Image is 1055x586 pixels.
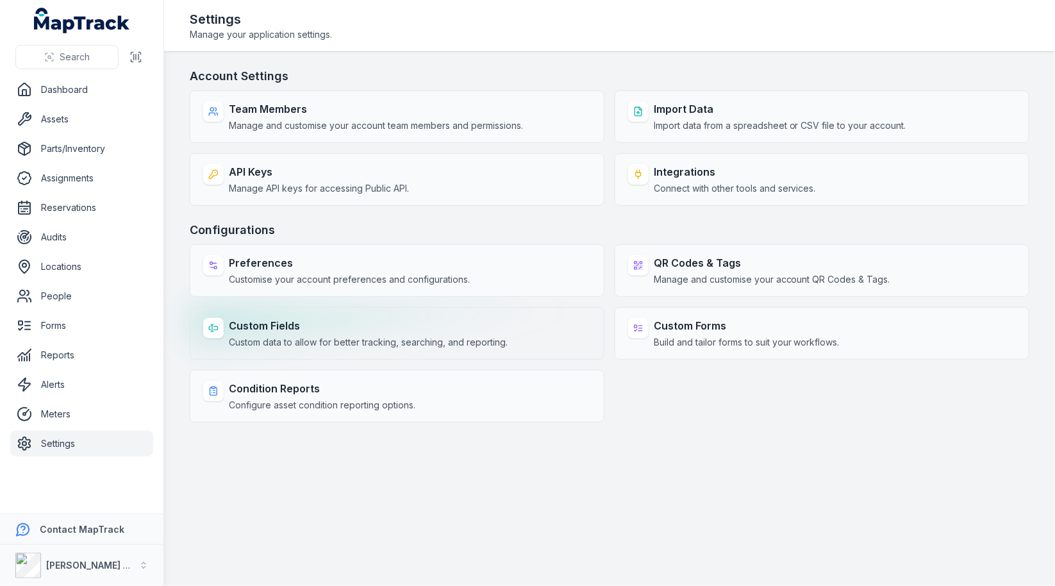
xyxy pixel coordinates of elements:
[190,221,1029,239] h3: Configurations
[15,45,119,69] button: Search
[190,10,332,28] h2: Settings
[190,307,604,360] a: Custom FieldsCustom data to allow for better tracking, searching, and reporting.
[10,372,153,398] a: Alerts
[10,136,153,162] a: Parts/Inventory
[10,342,153,368] a: Reports
[190,67,1029,85] h3: Account Settings
[615,307,1029,360] a: Custom FormsBuild and tailor forms to suit your workflows.
[229,399,415,412] span: Configure asset condition reporting options.
[229,255,470,271] strong: Preferences
[10,195,153,221] a: Reservations
[615,90,1029,143] a: Import DataImport data from a spreadsheet or CSV file to your account.
[229,336,508,349] span: Custom data to allow for better tracking, searching, and reporting.
[40,524,124,535] strong: Contact MapTrack
[654,182,816,195] span: Connect with other tools and services.
[60,51,90,63] span: Search
[654,164,816,180] strong: Integrations
[654,273,890,286] span: Manage and customise your account QR Codes & Tags.
[229,381,415,396] strong: Condition Reports
[654,336,840,349] span: Build and tailor forms to suit your workflows.
[10,431,153,456] a: Settings
[34,8,130,33] a: MapTrack
[46,560,211,571] strong: [PERSON_NAME] Asset Maintenance
[190,90,604,143] a: Team MembersManage and customise your account team members and permissions.
[654,101,906,117] strong: Import Data
[615,244,1029,297] a: QR Codes & TagsManage and customise your account QR Codes & Tags.
[654,255,890,271] strong: QR Codes & Tags
[229,164,409,180] strong: API Keys
[190,153,604,206] a: API KeysManage API keys for accessing Public API.
[229,101,523,117] strong: Team Members
[190,244,604,297] a: PreferencesCustomise your account preferences and configurations.
[10,254,153,280] a: Locations
[229,318,508,333] strong: Custom Fields
[10,401,153,427] a: Meters
[190,28,332,41] span: Manage your application settings.
[10,165,153,191] a: Assignments
[654,318,840,333] strong: Custom Forms
[229,119,523,132] span: Manage and customise your account team members and permissions.
[10,283,153,309] a: People
[229,273,470,286] span: Customise your account preferences and configurations.
[10,313,153,339] a: Forms
[10,77,153,103] a: Dashboard
[10,106,153,132] a: Assets
[654,119,906,132] span: Import data from a spreadsheet or CSV file to your account.
[10,224,153,250] a: Audits
[229,182,409,195] span: Manage API keys for accessing Public API.
[615,153,1029,206] a: IntegrationsConnect with other tools and services.
[190,370,604,423] a: Condition ReportsConfigure asset condition reporting options.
